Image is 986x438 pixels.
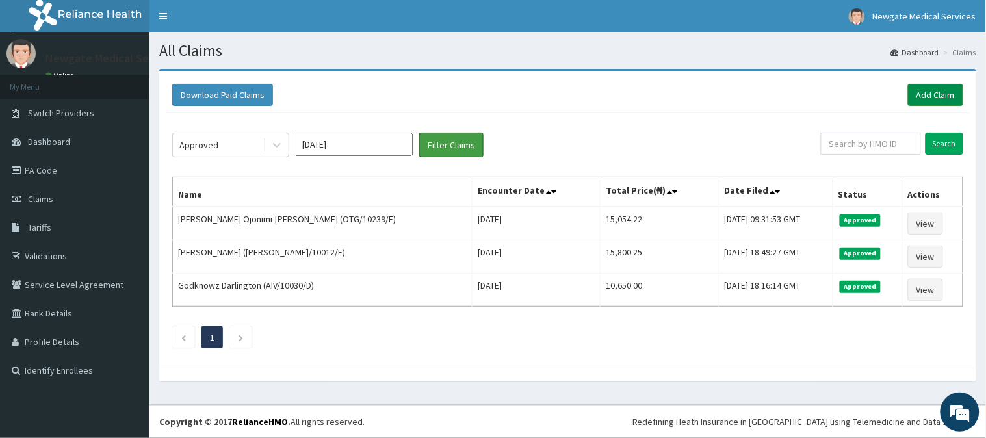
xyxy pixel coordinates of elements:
[45,71,77,80] a: Online
[601,207,719,240] td: 15,054.22
[68,73,218,90] div: Chat with us now
[902,177,963,207] th: Actions
[75,135,179,266] span: We're online!
[473,177,601,207] th: Encounter Date
[28,193,53,205] span: Claims
[173,177,473,207] th: Name
[473,240,601,274] td: [DATE]
[173,274,473,307] td: Godknowz Darlington (AIV/10030/D)
[833,177,902,207] th: Status
[926,133,963,155] input: Search
[601,274,719,307] td: 10,650.00
[849,8,865,25] img: User Image
[232,416,288,428] a: RelianceHMO
[6,39,36,68] img: User Image
[719,274,833,307] td: [DATE] 18:16:14 GMT
[821,133,921,155] input: Search by HMO ID
[210,331,214,343] a: Page 1 is your current page
[172,84,273,106] button: Download Paid Claims
[473,274,601,307] td: [DATE]
[632,415,976,428] div: Redefining Heath Insurance in [GEOGRAPHIC_DATA] using Telemedicine and Data Science!
[28,136,70,148] span: Dashboard
[159,42,976,59] h1: All Claims
[173,207,473,240] td: [PERSON_NAME] Ojonimi-[PERSON_NAME] (OTG/10239/E)
[28,222,51,233] span: Tariffs
[840,248,881,259] span: Approved
[238,331,244,343] a: Next page
[179,138,218,151] div: Approved
[719,177,833,207] th: Date Filed
[908,246,943,268] a: View
[601,240,719,274] td: 15,800.25
[873,10,976,22] span: Newgate Medical Services
[840,281,881,292] span: Approved
[908,213,943,235] a: View
[173,240,473,274] td: [PERSON_NAME] ([PERSON_NAME]/10012/F)
[45,53,179,64] p: Newgate Medical Services
[159,416,291,428] strong: Copyright © 2017 .
[296,133,413,156] input: Select Month and Year
[149,405,986,438] footer: All rights reserved.
[908,279,943,301] a: View
[908,84,963,106] a: Add Claim
[719,207,833,240] td: [DATE] 09:31:53 GMT
[840,214,881,226] span: Approved
[6,296,248,342] textarea: Type your message and hit 'Enter'
[473,207,601,240] td: [DATE]
[601,177,719,207] th: Total Price(₦)
[213,6,244,38] div: Minimize live chat window
[181,331,187,343] a: Previous page
[719,240,833,274] td: [DATE] 18:49:27 GMT
[941,47,976,58] li: Claims
[891,47,939,58] a: Dashboard
[28,107,94,119] span: Switch Providers
[24,65,53,97] img: d_794563401_company_1708531726252_794563401
[419,133,484,157] button: Filter Claims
